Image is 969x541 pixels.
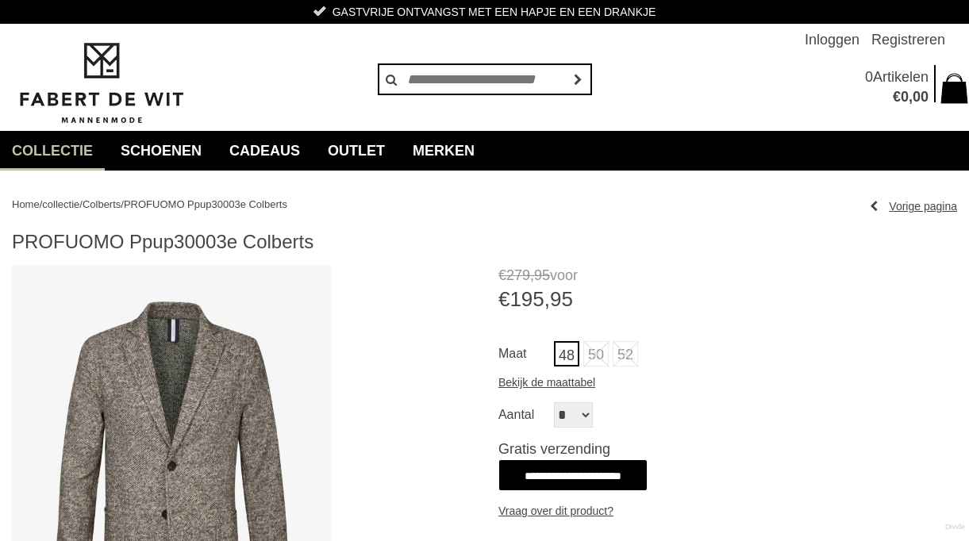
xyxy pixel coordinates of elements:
[42,198,79,210] a: collectie
[530,267,534,283] span: ,
[498,341,957,370] ul: Maat
[909,89,913,105] span: ,
[498,499,613,523] a: Vraag over dit product?
[871,24,945,56] a: Registreren
[109,131,213,171] a: Schoenen
[554,341,579,366] a: 48
[544,287,550,311] span: ,
[498,370,595,394] a: Bekijk de maattabel
[550,287,573,311] span: 95
[498,287,509,311] span: €
[498,267,506,283] span: €
[506,267,530,283] span: 279
[79,198,83,210] span: /
[534,267,550,283] span: 95
[901,89,909,105] span: 0
[401,131,486,171] a: Merken
[12,198,40,210] a: Home
[870,194,957,218] a: Vorige pagina
[498,266,957,286] span: voor
[873,69,929,85] span: Artikelen
[121,198,124,210] span: /
[498,402,554,428] label: Aantal
[316,131,397,171] a: Outlet
[893,89,901,105] span: €
[217,131,312,171] a: Cadeaus
[12,230,957,254] h1: PROFUOMO Ppup30003e Colberts
[12,40,190,126] img: Fabert de Wit
[913,89,929,105] span: 00
[40,198,43,210] span: /
[124,198,287,210] a: PROFUOMO Ppup30003e Colberts
[509,287,544,311] span: 195
[805,24,859,56] a: Inloggen
[83,198,121,210] a: Colberts
[498,441,610,457] span: Gratis verzending
[865,69,873,85] span: 0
